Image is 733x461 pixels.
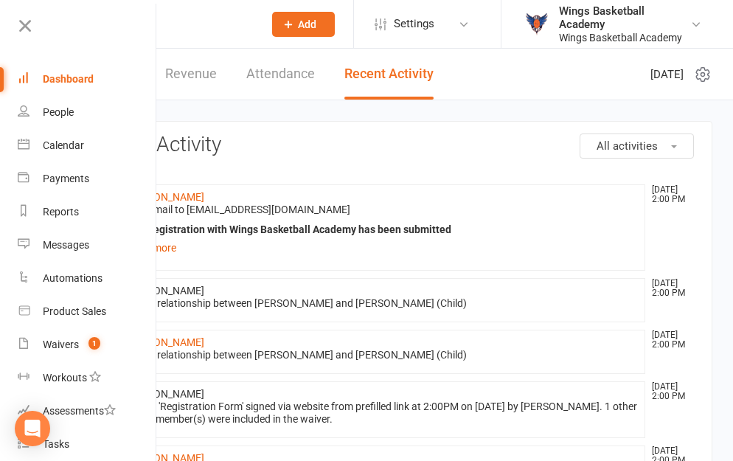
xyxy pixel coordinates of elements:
span: [PERSON_NAME] [125,388,204,400]
button: Add [272,12,335,37]
div: Waivers [43,339,79,350]
a: Tasks [18,428,157,461]
div: Waiver 'Registration Form' signed via website from prefilled link at 2:00PM on [DATE] by [PERSON_... [125,401,639,426]
div: Added relationship between [PERSON_NAME] and [PERSON_NAME] (Child) [125,297,639,310]
a: Reports [18,195,157,229]
a: Calendar [18,129,157,162]
span: [PERSON_NAME] [125,285,204,297]
div: Tasks [43,438,69,450]
span: Add [298,18,316,30]
a: Recent Activity [344,49,434,100]
div: Wings Basketball Academy [559,31,690,44]
a: Workouts [18,361,157,395]
h3: Recent Activity [89,134,694,156]
a: Messages [18,229,157,262]
a: Dashboard [18,63,157,96]
span: [DATE] [650,66,684,83]
div: Messages [43,239,89,251]
a: Payments [18,162,157,195]
div: Payments [43,173,89,184]
a: Product Sales [18,295,157,328]
div: Calendar [43,139,84,151]
span: All activities [597,139,658,153]
time: [DATE] 2:00 PM [645,185,693,204]
div: Product Sales [43,305,106,317]
a: Attendance [246,49,315,100]
a: [PERSON_NAME] [125,336,204,348]
div: People [43,106,74,118]
div: Dashboard [43,73,94,85]
a: Revenue [165,49,217,100]
a: People [18,96,157,129]
time: [DATE] 2:00 PM [645,279,693,298]
div: Added relationship between [PERSON_NAME] and [PERSON_NAME] (Child) [125,349,639,361]
div: Your registration with Wings Basketball Academy has been submitted [125,223,639,236]
span: 1 [88,337,100,350]
button: All activities [580,134,694,159]
div: Automations [43,272,103,284]
a: Automations [18,262,157,295]
span: Sent email to [EMAIL_ADDRESS][DOMAIN_NAME] [125,204,350,215]
a: [PERSON_NAME] [125,191,204,203]
a: Assessments [18,395,157,428]
img: thumb_image1733802406.png [522,10,552,39]
a: show more [125,238,639,258]
div: Workouts [43,372,87,384]
div: Open Intercom Messenger [15,411,50,446]
div: Wings Basketball Academy [559,4,690,31]
div: Assessments [43,405,116,417]
input: Search... [87,14,253,35]
div: Reports [43,206,79,218]
span: Settings [394,7,434,41]
a: Waivers 1 [18,328,157,361]
time: [DATE] 2:00 PM [645,330,693,350]
time: [DATE] 2:00 PM [645,382,693,401]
